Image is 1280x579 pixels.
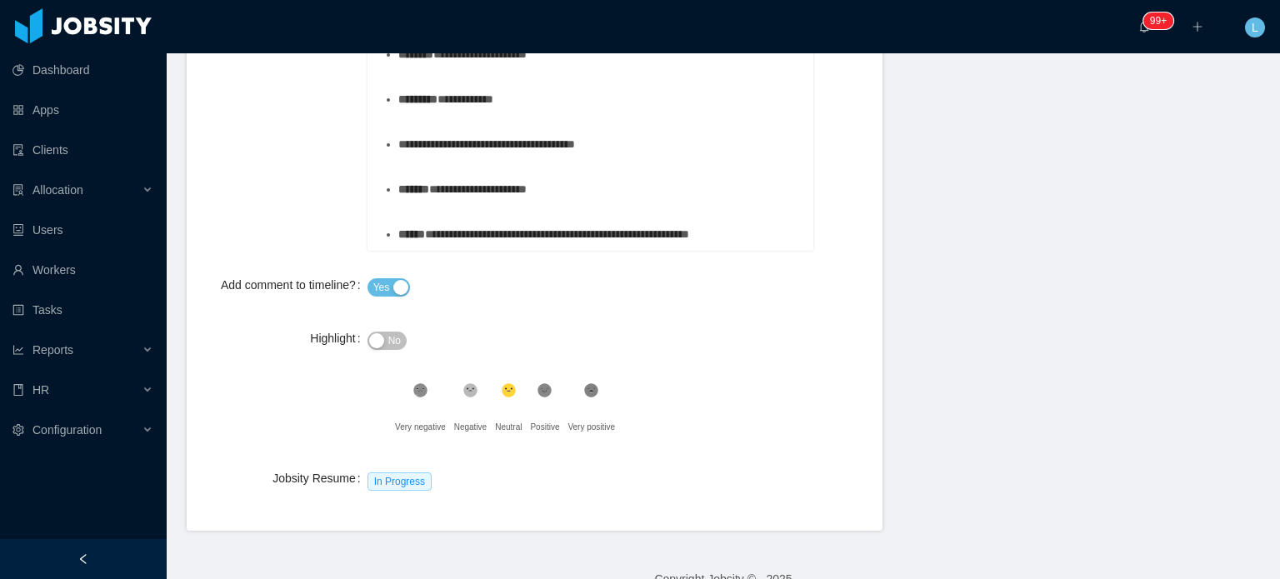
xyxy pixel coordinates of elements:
label: Jobsity Resume [272,472,367,485]
a: icon: profileTasks [12,293,153,327]
a: icon: pie-chartDashboard [12,53,153,87]
span: L [1252,17,1258,37]
label: Highlight [310,332,367,345]
span: Configuration [32,423,102,437]
span: In Progress [367,472,432,491]
i: icon: setting [12,424,24,436]
span: HR [32,383,49,397]
label: Add comment to timeline? [221,278,367,292]
i: icon: plus [1192,21,1203,32]
i: icon: solution [12,184,24,196]
a: icon: appstoreApps [12,93,153,127]
div: Positive [530,411,559,444]
span: Reports [32,343,73,357]
a: icon: robotUsers [12,213,153,247]
sup: 1893 [1143,12,1173,29]
div: Very positive [567,411,615,444]
span: No [388,332,401,349]
i: icon: book [12,384,24,396]
div: Negative [454,411,487,444]
a: icon: userWorkers [12,253,153,287]
span: Yes [373,279,390,296]
a: icon: auditClients [12,133,153,167]
span: Allocation [32,183,83,197]
div: Neutral [495,411,522,444]
div: Very negative [395,411,446,444]
i: icon: bell [1138,21,1150,32]
i: icon: line-chart [12,344,24,356]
